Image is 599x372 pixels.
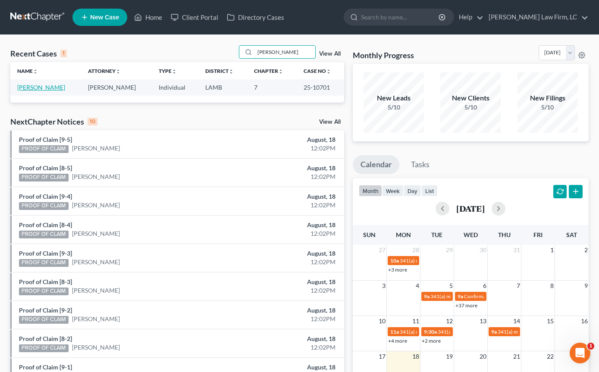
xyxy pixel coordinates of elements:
div: 12:02PM [236,258,336,266]
span: Thu [498,231,511,238]
a: Proof of Claim [9-1] [19,363,72,371]
div: 12:02PM [236,343,336,352]
span: 29 [445,245,454,255]
div: PROOF OF CLAIM [19,259,69,267]
span: New Case [90,14,119,21]
a: Case Nounfold_more [304,68,331,74]
div: August, 18 [236,192,336,201]
a: Calendar [353,155,399,174]
div: August, 18 [236,164,336,172]
div: 12:02PM [236,286,336,295]
a: View All [319,51,341,57]
a: +4 more [388,338,407,344]
div: PROOF OF CLAIM [19,202,69,210]
div: August, 18 [236,334,336,343]
a: Nameunfold_more [17,68,38,74]
td: Individual [152,79,198,95]
span: 11 [411,316,420,326]
span: 12 [445,316,454,326]
div: 12:02PM [236,229,336,238]
a: [PERSON_NAME] [72,201,120,209]
a: +3 more [388,266,407,273]
div: 5/10 [440,103,501,112]
a: Proof of Claim [8-5] [19,164,72,172]
div: 5/10 [517,103,578,112]
i: unfold_more [278,69,283,74]
a: Proof of Claim [9-2] [19,306,72,314]
span: 13 [479,316,487,326]
a: Proof of Claim [8-2] [19,335,72,342]
span: 16 [580,316,589,326]
input: Search by name... [255,46,315,58]
input: Search by name... [361,9,440,25]
span: 11a [390,328,399,335]
span: 21 [512,351,521,362]
a: Proof of Claim [9-3] [19,250,72,257]
div: PROOF OF CLAIM [19,145,69,153]
a: +2 more [422,338,441,344]
div: New Clients [440,93,501,103]
span: 9a [491,328,497,335]
a: [PERSON_NAME] [72,229,120,238]
span: 9a [424,293,430,300]
i: unfold_more [229,69,234,74]
span: 22 [546,351,555,362]
span: Confirmation hearing for [PERSON_NAME] [464,293,562,300]
a: Proof of Claim [8-3] [19,278,72,285]
div: New Filings [517,93,578,103]
span: 20 [479,351,487,362]
a: [PERSON_NAME] [72,172,120,181]
a: Proof of Claim [8-4] [19,221,72,228]
span: Tue [431,231,442,238]
iframe: Intercom live chat [570,343,590,363]
div: 10 [88,118,97,125]
span: 9:30a [424,328,437,335]
div: 12:02PM [236,315,336,323]
span: 27 [378,245,386,255]
div: August, 18 [236,135,336,144]
div: PROOF OF CLAIM [19,174,69,181]
span: 4 [415,281,420,291]
span: Sun [363,231,376,238]
div: August, 18 [236,363,336,372]
a: Chapterunfold_more [254,68,283,74]
div: 12:02PM [236,201,336,209]
span: 9a [458,293,463,300]
span: 1 [587,343,594,350]
span: 8 [549,281,555,291]
span: 10 [378,316,386,326]
span: 5 [448,281,454,291]
td: 25-10701 [297,79,344,95]
a: Typeunfold_more [159,68,177,74]
span: 17 [378,351,386,362]
div: 12:02PM [236,144,336,153]
div: PROOF OF CLAIM [19,344,69,352]
a: Proof of Claim [9-5] [19,136,72,143]
h3: Monthly Progress [353,50,414,60]
a: Client Portal [166,9,223,25]
a: Districtunfold_more [205,68,234,74]
span: 9 [583,281,589,291]
div: Recent Cases [10,48,67,59]
button: day [404,185,421,197]
span: 31 [512,245,521,255]
div: August, 18 [236,249,336,258]
a: [PERSON_NAME] [72,286,120,295]
div: New Leads [364,93,424,103]
span: Sat [566,231,577,238]
div: PROOF OF CLAIM [19,288,69,295]
a: +37 more [455,302,477,309]
span: 6 [482,281,487,291]
a: [PERSON_NAME] Law Firm, LC [484,9,588,25]
a: Attorneyunfold_more [88,68,121,74]
a: [PERSON_NAME] [17,84,65,91]
i: unfold_more [326,69,331,74]
i: unfold_more [33,69,38,74]
i: unfold_more [116,69,121,74]
div: August, 18 [236,278,336,286]
a: View All [319,119,341,125]
span: 15 [546,316,555,326]
h2: [DATE] [456,204,485,213]
a: Tasks [403,155,437,174]
span: 3 [381,281,386,291]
